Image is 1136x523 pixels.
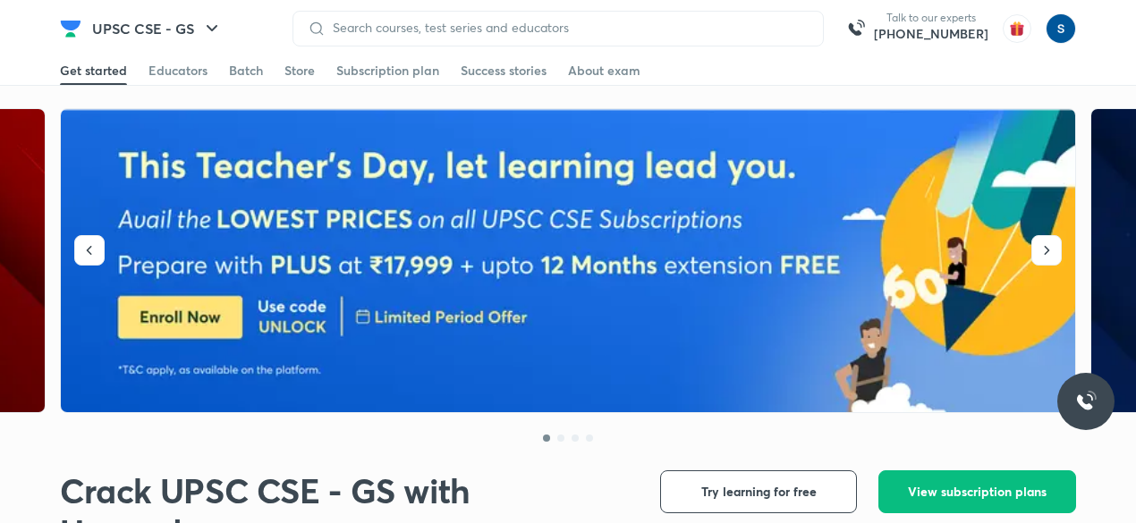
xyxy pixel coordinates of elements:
[336,62,439,80] div: Subscription plan
[60,18,81,39] img: Company Logo
[838,11,874,46] img: call-us
[1046,13,1076,44] img: simran kumari
[284,62,315,80] div: Store
[461,62,547,80] div: Success stories
[229,62,263,80] div: Batch
[874,11,988,25] p: Talk to our experts
[81,11,233,46] button: UPSC CSE - GS
[701,483,817,501] span: Try learning for free
[1003,14,1031,43] img: avatar
[568,56,640,85] a: About exam
[148,56,208,85] a: Educators
[326,21,809,35] input: Search courses, test series and educators
[229,56,263,85] a: Batch
[660,470,857,513] button: Try learning for free
[60,56,127,85] a: Get started
[284,56,315,85] a: Store
[878,470,1076,513] button: View subscription plans
[148,62,208,80] div: Educators
[908,483,1047,501] span: View subscription plans
[1075,391,1097,412] img: ttu
[60,62,127,80] div: Get started
[461,56,547,85] a: Success stories
[336,56,439,85] a: Subscription plan
[874,25,988,43] a: [PHONE_NUMBER]
[568,62,640,80] div: About exam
